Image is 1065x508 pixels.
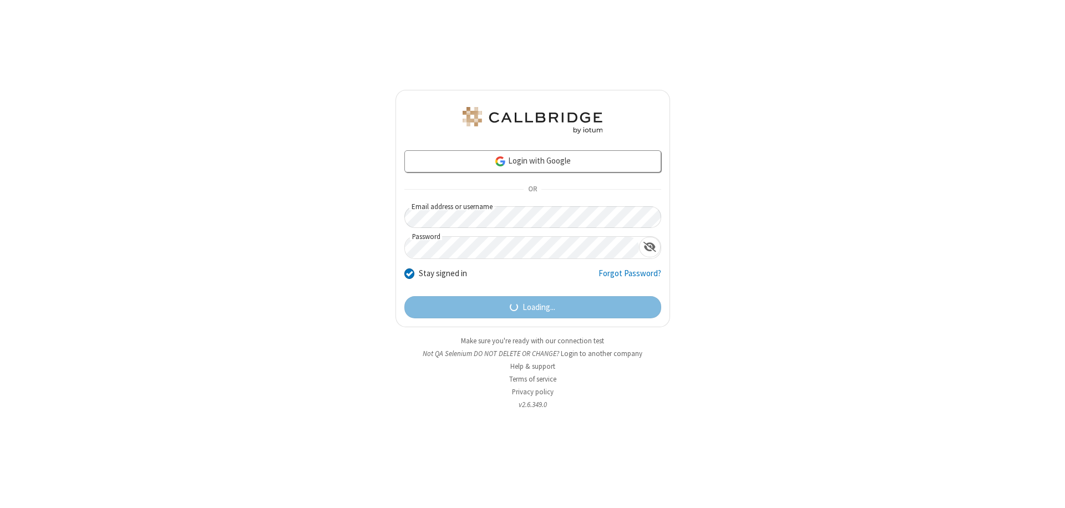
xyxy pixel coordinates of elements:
a: Login with Google [404,150,661,172]
a: Forgot Password? [599,267,661,288]
a: Help & support [510,362,555,371]
span: Loading... [523,301,555,314]
a: Make sure you're ready with our connection test [461,336,604,346]
div: Show password [639,237,661,257]
button: Login to another company [561,348,642,359]
img: QA Selenium DO NOT DELETE OR CHANGE [460,107,605,134]
input: Password [405,237,639,258]
li: v2.6.349.0 [395,399,670,410]
li: Not QA Selenium DO NOT DELETE OR CHANGE? [395,348,670,359]
input: Email address or username [404,206,661,228]
label: Stay signed in [419,267,467,280]
a: Terms of service [509,374,556,384]
img: google-icon.png [494,155,506,167]
a: Privacy policy [512,387,554,397]
span: OR [524,182,541,197]
button: Loading... [404,296,661,318]
iframe: Chat [1037,479,1057,500]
